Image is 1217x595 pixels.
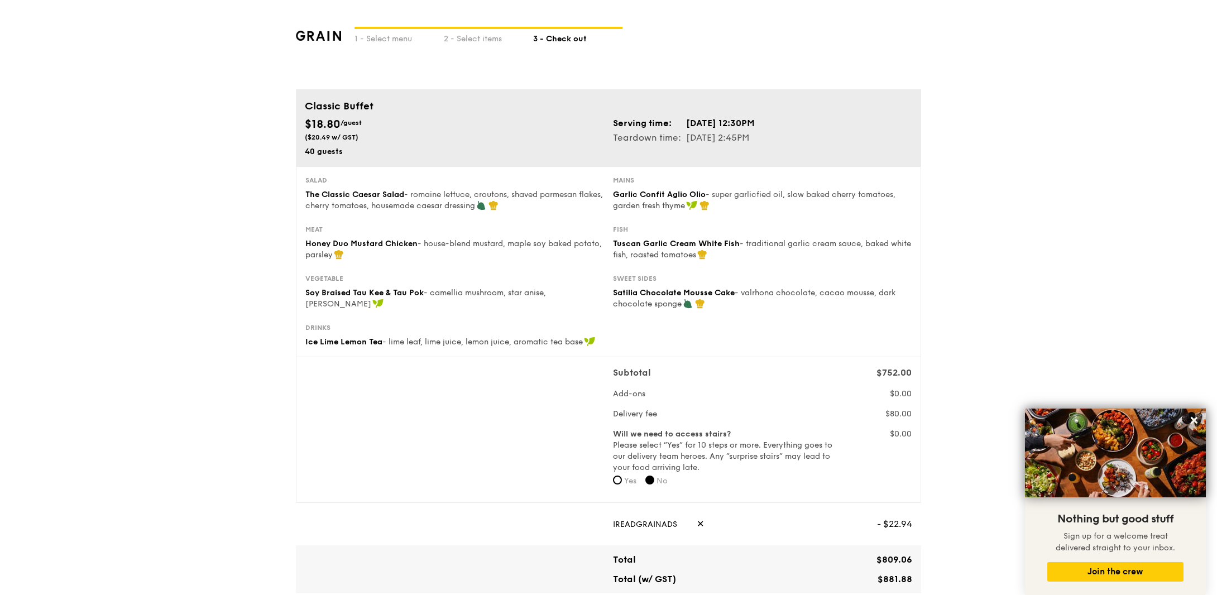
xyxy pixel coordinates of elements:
[885,409,912,419] span: $80.00
[613,239,911,260] span: - traditional garlic cream sauce, baked white fish, roasted tomatoes
[613,190,895,210] span: - super garlicfied oil, slow baked cherry tomatoes, garden fresh thyme
[296,31,341,41] img: grain-logotype.1cdc1e11.png
[613,176,912,185] div: Mains
[305,190,404,199] span: The Classic Caesar Salad
[334,249,344,260] img: icon-chef-hat.a58ddaea.svg
[305,98,912,114] div: Classic Buffet
[613,429,731,439] b: Will we need to access stairs?
[613,389,645,399] span: Add-ons
[613,476,622,484] input: Yes
[657,476,668,486] span: No
[613,288,735,297] span: Satilia Chocolate Mousse Cake
[876,554,912,565] span: $809.06
[890,429,912,439] span: $0.00
[613,554,636,565] span: Total
[878,574,912,584] span: $881.88
[624,476,636,486] span: Yes
[372,299,384,309] img: icon-vegan.f8ff3823.svg
[305,323,604,332] div: Drinks
[890,389,912,399] span: $0.00
[305,190,603,210] span: - romaine lettuce, croutons, shaved parmesan flakes, cherry tomatoes, housemade caesar dressing
[613,574,676,584] span: Total (w/ GST)
[699,200,710,210] img: icon-chef-hat.a58ddaea.svg
[305,239,418,248] span: Honey Duo Mustard Chicken
[697,249,707,260] img: icon-chef-hat.a58ddaea.svg
[645,476,654,484] input: No
[613,409,657,419] span: Delivery fee
[683,299,693,309] img: icon-vegetarian.fe4039eb.svg
[305,288,424,297] span: ⁠Soy Braised Tau Kee & Tau Pok
[354,29,444,45] div: 1 - Select menu
[877,512,912,536] span: - $22.94
[686,131,755,145] td: [DATE] 2:45PM
[613,131,686,145] td: Teardown time:
[305,133,358,141] span: ($20.49 w/ GST)
[613,367,651,378] span: Subtotal
[613,239,740,248] span: Tuscan Garlic Cream White Fish
[686,116,755,131] td: [DATE] 12:30PM
[305,176,604,185] div: Salad
[697,512,704,536] span: ✕
[613,190,706,199] span: Garlic Confit Aglio Olio
[305,274,604,283] div: Vegetable
[444,29,533,45] div: 2 - Select items
[382,337,583,347] span: - lime leaf, lime juice, lemon juice, aromatic tea base
[613,288,895,309] span: - valrhona chocolate, cacao mousse, dark chocolate sponge
[305,118,341,131] span: $18.80
[1185,411,1203,429] button: Close
[686,200,697,210] img: icon-vegan.f8ff3823.svg
[613,429,835,473] label: Please select “Yes” for 10 steps or more. Everything goes to our delivery team heroes. Any “surpr...
[305,239,602,260] span: - house-blend mustard, maple soy baked potato, parsley
[305,337,382,347] span: Ice Lime Lemon Tea
[305,225,604,234] div: Meat
[488,200,499,210] img: icon-chef-hat.a58ddaea.svg
[695,299,705,309] img: icon-chef-hat.a58ddaea.svg
[305,288,546,309] span: - camellia mushroom, star anise, [PERSON_NAME]
[613,225,912,234] div: Fish
[584,337,595,347] img: icon-vegan.f8ff3823.svg
[476,200,486,210] img: icon-vegetarian.fe4039eb.svg
[1047,562,1184,582] button: Join the crew
[1057,512,1173,526] span: Nothing but good stuff
[533,29,622,45] div: 3 - Check out
[1025,409,1206,497] img: DSC07876-Edit02-Large.jpeg
[1056,531,1175,553] span: Sign up for a welcome treat delivered straight to your inbox.
[613,274,912,283] div: Sweet sides
[305,146,604,157] div: 40 guests
[876,367,912,378] span: $752.00
[613,116,686,131] td: Serving time:
[341,119,362,127] span: /guest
